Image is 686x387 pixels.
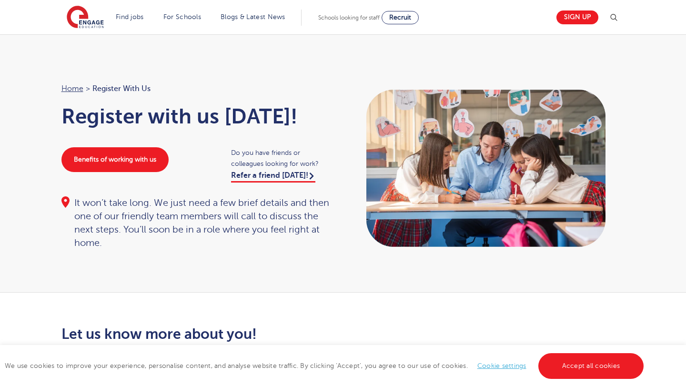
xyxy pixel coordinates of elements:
nav: breadcrumb [61,82,334,95]
a: Blogs & Latest News [221,13,285,20]
span: Do you have friends or colleagues looking for work? [231,147,333,169]
h1: Register with us [DATE]! [61,104,334,128]
a: Cookie settings [477,362,526,369]
span: We use cookies to improve your experience, personalise content, and analyse website traffic. By c... [5,362,646,369]
a: For Schools [163,13,201,20]
span: Register with us [92,82,151,95]
img: Engage Education [67,6,104,30]
span: > [86,84,90,93]
div: It won’t take long. We just need a few brief details and then one of our friendly team members wi... [61,196,334,250]
h2: Let us know more about you! [61,326,433,342]
span: Schools looking for staff [318,14,380,21]
a: Accept all cookies [538,353,644,379]
a: Home [61,84,83,93]
a: Recruit [382,11,419,24]
a: Sign up [556,10,598,24]
span: Recruit [389,14,411,21]
a: Benefits of working with us [61,147,169,172]
a: Refer a friend [DATE]! [231,171,315,183]
a: Find jobs [116,13,144,20]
